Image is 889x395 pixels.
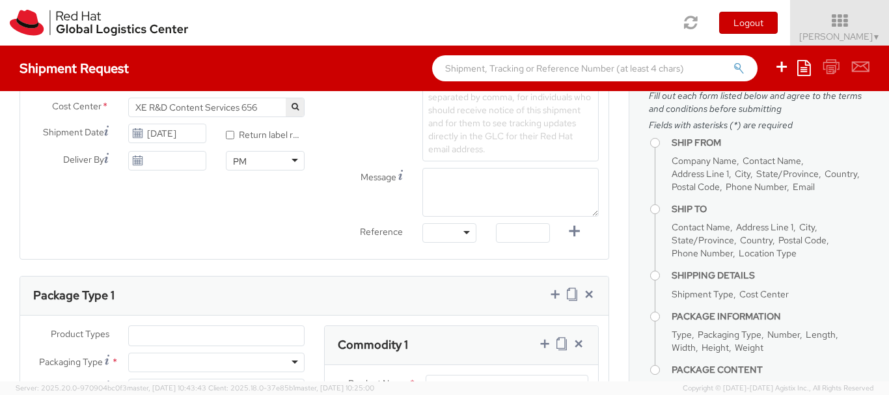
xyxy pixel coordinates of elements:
[226,126,305,141] label: Return label required
[672,221,730,233] span: Contact Name
[43,126,104,139] span: Shipment Date
[128,98,305,117] span: XE R&D Content Services 656
[672,271,869,280] h4: Shipping Details
[649,118,869,131] span: Fields with asterisks (*) are required
[672,204,869,214] h4: Ship To
[672,329,692,340] span: Type
[20,61,129,75] h4: Shipment Request
[736,221,793,233] span: Address Line 1
[672,312,869,321] h4: Package Information
[799,31,881,42] span: [PERSON_NAME]
[719,12,778,34] button: Logout
[10,10,188,36] img: rh-logistics-00dfa346123c4ec078e1.svg
[672,342,696,353] span: Width
[756,168,819,180] span: State/Province
[683,383,873,394] span: Copyright © [DATE]-[DATE] Agistix Inc., All Rights Reserved
[698,329,761,340] span: Packaging Type
[672,234,734,246] span: State/Province
[233,155,247,168] div: PM
[702,342,729,353] span: Height
[739,247,797,259] span: Location Type
[135,102,297,113] span: XE R&D Content Services 656
[16,383,206,392] span: Server: 2025.20.0-970904bc0f3
[735,342,763,353] span: Weight
[33,289,115,302] h3: Package Type 1
[348,377,407,389] span: Product Name
[825,168,857,180] span: Country
[672,288,733,300] span: Shipment Type
[672,155,737,167] span: Company Name
[338,338,408,351] h3: Commodity 1
[740,234,773,246] span: Country
[672,138,869,148] h4: Ship From
[873,32,881,42] span: ▼
[649,89,869,115] span: Fill out each form listed below and agree to the terms and conditions before submitting
[739,288,789,300] span: Cost Center
[778,234,827,246] span: Postal Code
[767,329,800,340] span: Number
[672,247,733,259] span: Phone Number
[52,100,102,115] span: Cost Center
[672,365,869,375] h4: Package Content
[127,383,206,392] span: master, [DATE] 10:43:43
[672,181,720,193] span: Postal Code
[208,383,374,392] span: Client: 2025.18.0-37e85b1
[735,168,750,180] span: City
[39,356,103,368] span: Packaging Type
[226,131,234,139] input: Return label required
[672,168,729,180] span: Address Line 1
[799,221,815,233] span: City
[360,226,403,238] span: Reference
[51,328,109,340] span: Product Types
[743,155,801,167] span: Contact Name
[806,329,836,340] span: Length
[793,181,815,193] span: Email
[432,55,758,81] input: Shipment, Tracking or Reference Number (at least 4 chars)
[295,383,374,392] span: master, [DATE] 10:25:00
[63,153,104,167] span: Deliver By
[726,181,787,193] span: Phone Number
[361,171,396,183] span: Message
